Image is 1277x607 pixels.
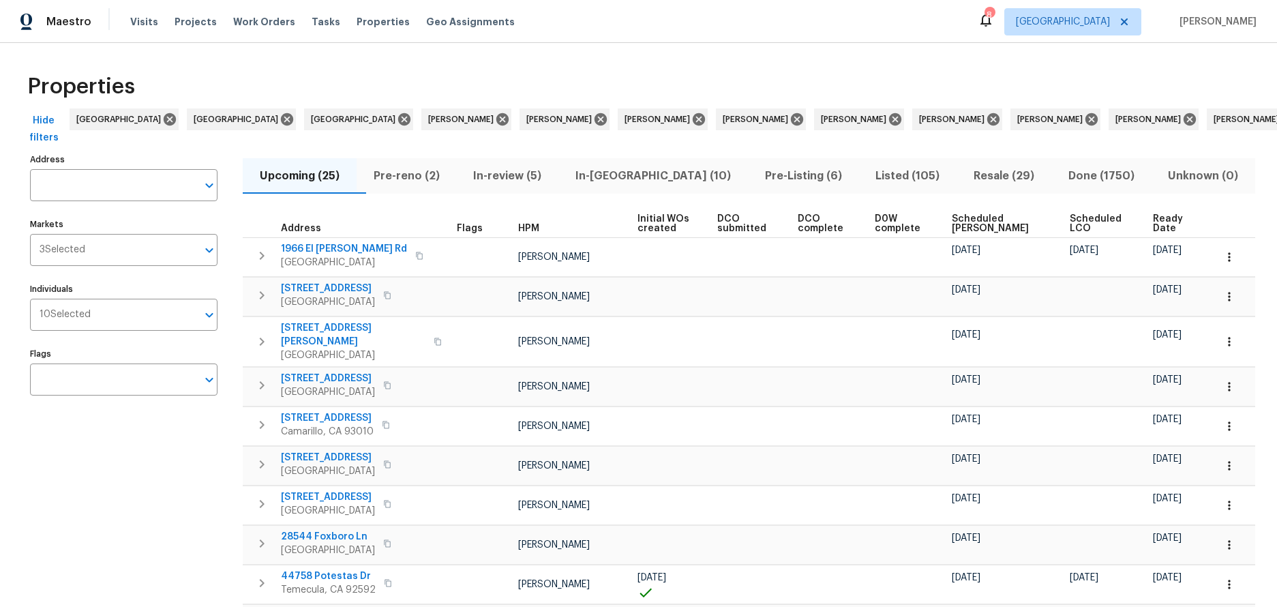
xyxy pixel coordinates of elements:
[919,113,990,126] span: [PERSON_NAME]
[952,573,980,582] span: [DATE]
[867,166,948,186] span: Listed (105)
[1070,246,1098,255] span: [DATE]
[723,113,794,126] span: [PERSON_NAME]
[22,108,65,150] button: Hide filters
[281,385,375,399] span: [GEOGRAPHIC_DATA]
[1115,113,1186,126] span: [PERSON_NAME]
[798,214,852,233] span: DCO complete
[281,372,375,385] span: [STREET_ADDRESS]
[952,494,980,503] span: [DATE]
[1060,166,1143,186] span: Done (1750)
[965,166,1043,186] span: Resale (29)
[952,214,1047,233] span: Scheduled [PERSON_NAME]
[187,108,296,130] div: [GEOGRAPHIC_DATA]
[281,544,375,557] span: [GEOGRAPHIC_DATA]
[312,17,340,27] span: Tasks
[428,113,499,126] span: [PERSON_NAME]
[1109,108,1199,130] div: [PERSON_NAME]
[637,214,694,233] span: Initial WOs created
[281,583,376,597] span: Temecula, CA 92592
[985,8,994,22] div: 8
[625,113,695,126] span: [PERSON_NAME]
[304,108,413,130] div: [GEOGRAPHIC_DATA]
[1153,285,1182,295] span: [DATE]
[464,166,550,186] span: In-review (5)
[70,108,179,130] div: [GEOGRAPHIC_DATA]
[30,220,217,228] label: Markets
[952,375,980,385] span: [DATE]
[30,350,217,358] label: Flags
[281,349,425,362] span: [GEOGRAPHIC_DATA]
[457,224,483,233] span: Flags
[200,306,219,325] button: Open
[281,411,374,425] span: [STREET_ADDRESS]
[251,166,348,186] span: Upcoming (25)
[518,224,539,233] span: HPM
[518,382,590,391] span: [PERSON_NAME]
[1153,415,1182,424] span: [DATE]
[518,461,590,471] span: [PERSON_NAME]
[518,337,590,346] span: [PERSON_NAME]
[814,108,904,130] div: [PERSON_NAME]
[952,246,980,255] span: [DATE]
[1153,375,1182,385] span: [DATE]
[1153,246,1182,255] span: [DATE]
[46,15,91,29] span: Maestro
[717,214,775,233] span: DCO submitted
[518,292,590,301] span: [PERSON_NAME]
[281,464,375,478] span: [GEOGRAPHIC_DATA]
[76,113,166,126] span: [GEOGRAPHIC_DATA]
[200,241,219,260] button: Open
[1010,108,1100,130] div: [PERSON_NAME]
[281,295,375,309] span: [GEOGRAPHIC_DATA]
[1017,113,1088,126] span: [PERSON_NAME]
[1174,15,1257,29] span: [PERSON_NAME]
[281,321,425,349] span: [STREET_ADDRESS][PERSON_NAME]
[1153,494,1182,503] span: [DATE]
[821,113,892,126] span: [PERSON_NAME]
[1153,573,1182,582] span: [DATE]
[1153,454,1182,464] span: [DATE]
[1016,15,1110,29] span: [GEOGRAPHIC_DATA]
[40,244,85,256] span: 3 Selected
[30,156,217,164] label: Address
[952,533,980,543] span: [DATE]
[426,15,515,29] span: Geo Assignments
[175,15,217,29] span: Projects
[281,451,375,464] span: [STREET_ADDRESS]
[357,15,410,29] span: Properties
[952,415,980,424] span: [DATE]
[1153,214,1191,233] span: Ready Date
[618,108,708,130] div: [PERSON_NAME]
[1070,214,1129,233] span: Scheduled LCO
[637,573,666,582] span: [DATE]
[27,113,60,146] span: Hide filters
[281,504,375,518] span: [GEOGRAPHIC_DATA]
[1153,533,1182,543] span: [DATE]
[518,421,590,431] span: [PERSON_NAME]
[281,282,375,295] span: [STREET_ADDRESS]
[421,108,511,130] div: [PERSON_NAME]
[200,370,219,389] button: Open
[30,285,217,293] label: Individuals
[40,309,91,321] span: 10 Selected
[281,425,374,439] span: Camarillo, CA 93010
[520,108,610,130] div: [PERSON_NAME]
[281,490,375,504] span: [STREET_ADDRESS]
[194,113,284,126] span: [GEOGRAPHIC_DATA]
[233,15,295,29] span: Work Orders
[281,530,375,544] span: 28544 Foxboro Ln
[912,108,1002,130] div: [PERSON_NAME]
[130,15,158,29] span: Visits
[518,501,590,510] span: [PERSON_NAME]
[952,285,980,295] span: [DATE]
[518,252,590,262] span: [PERSON_NAME]
[311,113,401,126] span: [GEOGRAPHIC_DATA]
[1070,573,1098,582] span: [DATE]
[281,224,321,233] span: Address
[518,580,590,589] span: [PERSON_NAME]
[27,80,135,93] span: Properties
[952,454,980,464] span: [DATE]
[281,256,407,269] span: [GEOGRAPHIC_DATA]
[1159,166,1247,186] span: Unknown (0)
